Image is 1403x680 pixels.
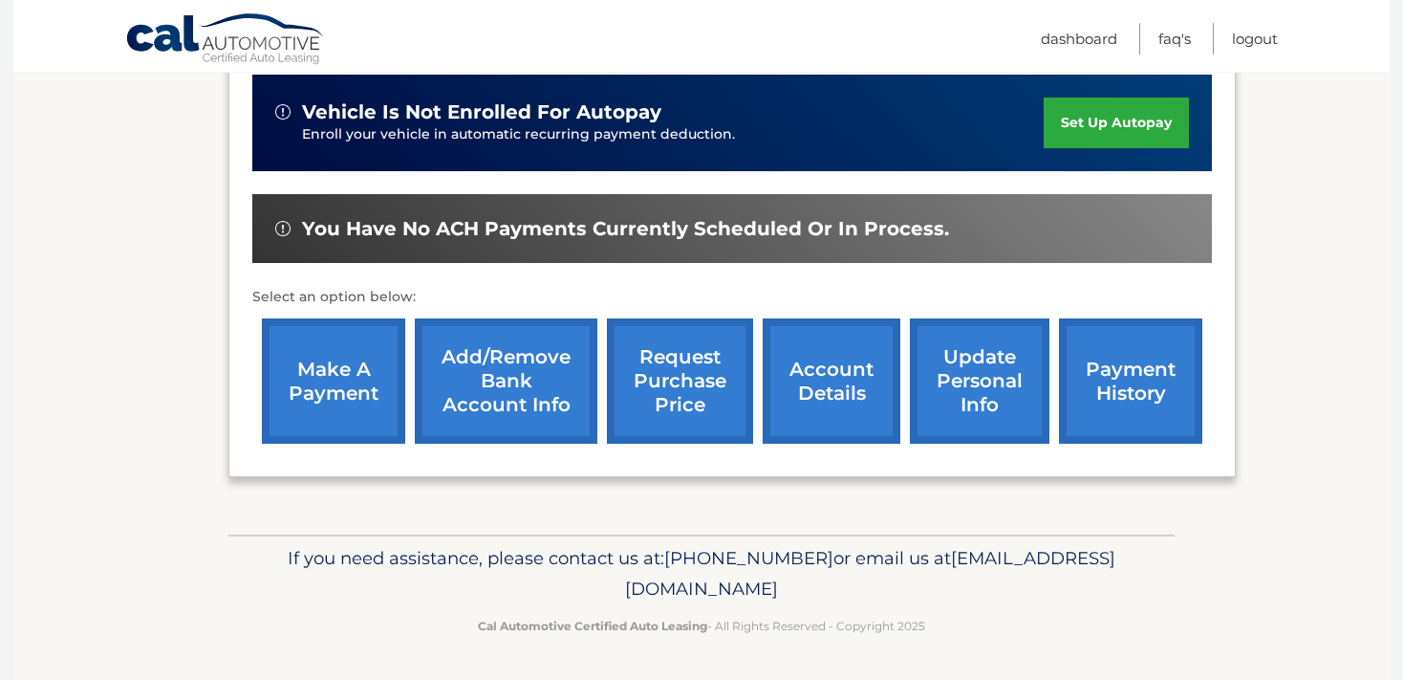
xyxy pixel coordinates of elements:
a: FAQ's [1158,23,1191,55]
span: [PHONE_NUMBER] [664,547,833,569]
p: Select an option below: [252,286,1212,309]
a: Add/Remove bank account info [415,318,597,444]
a: payment history [1059,318,1202,444]
p: Enroll your vehicle in automatic recurring payment deduction. [302,124,1044,145]
a: Dashboard [1041,23,1117,55]
a: update personal info [910,318,1049,444]
a: set up autopay [1044,98,1189,148]
strong: Cal Automotive Certified Auto Leasing [478,619,707,633]
a: make a payment [262,318,405,444]
img: alert-white.svg [275,221,291,236]
a: Cal Automotive [125,12,326,68]
span: You have no ACH payments currently scheduled or in process. [302,217,949,241]
p: - All Rights Reserved - Copyright 2025 [241,616,1162,636]
span: [EMAIL_ADDRESS][DOMAIN_NAME] [625,547,1115,600]
p: If you need assistance, please contact us at: or email us at [241,543,1162,604]
a: account details [763,318,900,444]
span: vehicle is not enrolled for autopay [302,100,661,124]
img: alert-white.svg [275,104,291,120]
a: request purchase price [607,318,753,444]
a: Logout [1232,23,1278,55]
